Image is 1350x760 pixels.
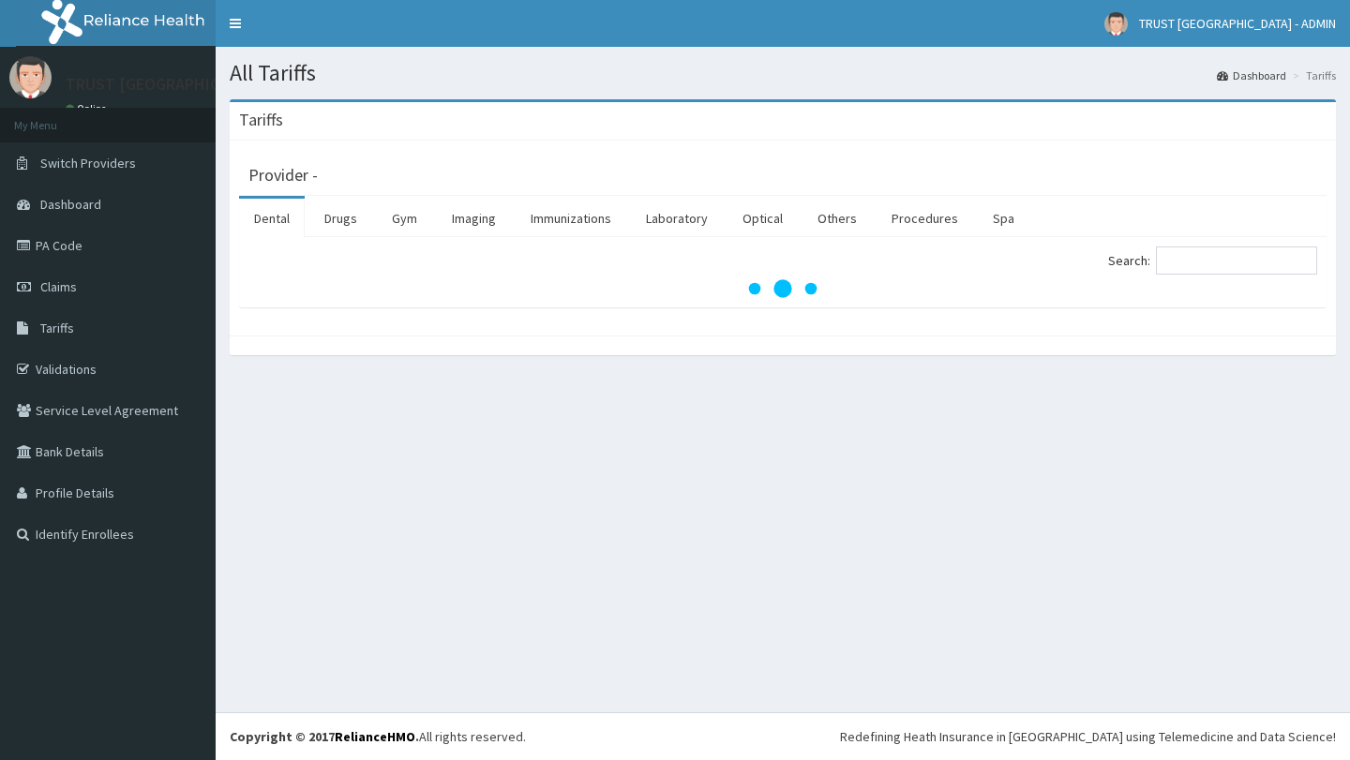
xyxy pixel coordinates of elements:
[239,112,283,128] h3: Tariffs
[727,199,798,238] a: Optical
[309,199,372,238] a: Drugs
[840,727,1336,746] div: Redefining Heath Insurance in [GEOGRAPHIC_DATA] using Telemedicine and Data Science!
[66,102,111,115] a: Online
[978,199,1029,238] a: Spa
[745,251,820,326] svg: audio-loading
[1139,15,1336,32] span: TRUST [GEOGRAPHIC_DATA] - ADMIN
[248,167,318,184] h3: Provider -
[335,728,415,745] a: RelianceHMO
[40,155,136,171] span: Switch Providers
[230,61,1336,85] h1: All Tariffs
[1217,67,1286,83] a: Dashboard
[1156,246,1317,275] input: Search:
[40,196,101,213] span: Dashboard
[437,199,511,238] a: Imaging
[239,199,305,238] a: Dental
[877,199,973,238] a: Procedures
[377,199,432,238] a: Gym
[1104,12,1128,36] img: User Image
[66,76,334,93] p: TRUST [GEOGRAPHIC_DATA] - ADMIN
[1108,246,1317,275] label: Search:
[9,56,52,98] img: User Image
[216,712,1350,760] footer: All rights reserved.
[1288,67,1336,83] li: Tariffs
[230,728,419,745] strong: Copyright © 2017 .
[516,199,626,238] a: Immunizations
[631,199,723,238] a: Laboratory
[802,199,872,238] a: Others
[40,278,77,295] span: Claims
[40,320,74,336] span: Tariffs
